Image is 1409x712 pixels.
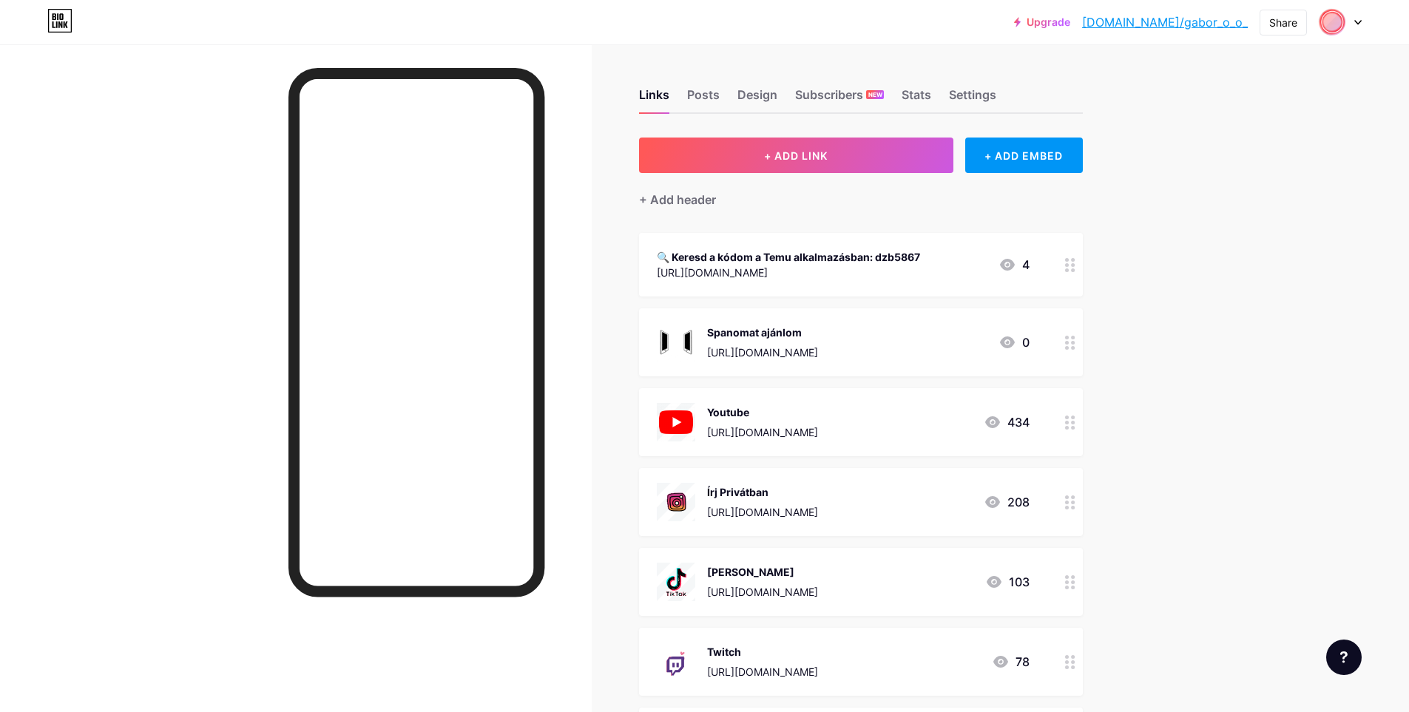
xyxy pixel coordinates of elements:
[985,573,1030,591] div: 103
[707,345,818,360] div: [URL][DOMAIN_NAME]
[949,86,996,112] div: Settings
[639,86,669,112] div: Links
[984,493,1030,511] div: 208
[1014,16,1070,28] a: Upgrade
[657,483,695,521] img: Írj Privátban
[999,333,1030,351] div: 0
[707,484,818,500] div: Írj Privátban
[639,138,953,173] button: + ADD LINK
[707,644,818,660] div: Twitch
[707,325,818,340] div: Spanomat ajánlom
[657,249,920,265] div: 🔍 Keresd a kódom a Temu alkalmazásban: dzb5867
[1082,13,1248,31] a: [DOMAIN_NAME]/gabor_o_o_
[657,265,920,280] div: [URL][DOMAIN_NAME]
[657,323,695,362] img: Spanomat ajánlom
[657,563,695,601] img: Tiki Toki
[902,86,931,112] div: Stats
[639,191,716,208] div: + Add header
[1318,8,1346,36] img: gabor_o_o_
[707,424,818,440] div: [URL][DOMAIN_NAME]
[868,90,882,99] span: NEW
[707,504,818,520] div: [URL][DOMAIN_NAME]
[999,256,1030,274] div: 4
[737,86,777,112] div: Design
[707,584,818,600] div: [URL][DOMAIN_NAME]
[1269,15,1297,30] div: Share
[657,403,695,441] img: Youtube
[992,653,1030,671] div: 78
[764,149,828,162] span: + ADD LINK
[707,404,818,420] div: Youtube
[707,564,818,580] div: [PERSON_NAME]
[657,643,695,681] img: Twitch
[795,86,884,112] div: Subscribers
[984,413,1030,431] div: 434
[965,138,1083,173] div: + ADD EMBED
[707,664,818,679] div: [URL][DOMAIN_NAME]
[687,86,720,112] div: Posts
